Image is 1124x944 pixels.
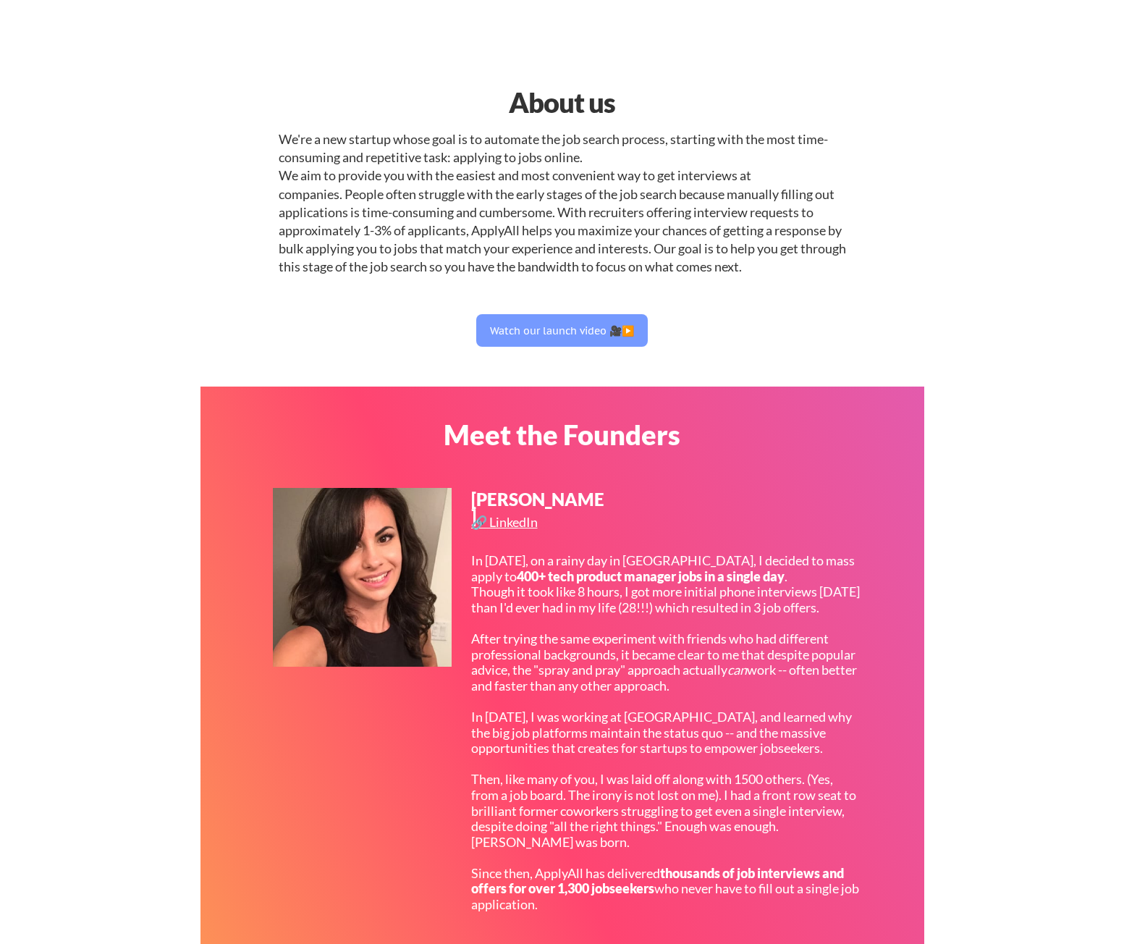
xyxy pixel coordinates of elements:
em: can [727,662,747,678]
div: [PERSON_NAME] [471,491,606,526]
div: 🔗 LinkedIn [471,515,541,528]
strong: thousands of job interviews and offers for over 1,300 jobseekers [471,865,846,897]
button: Watch our launch video 🎥▶️ [476,314,648,347]
div: About us [376,82,748,123]
div: We're a new startup whose goal is to automate the job search process, starting with the most time... [279,130,846,277]
div: Meet the Founders [376,421,748,448]
div: In [DATE], on a rainy day in [GEOGRAPHIC_DATA], I decided to mass apply to . Though it took like ... [471,553,860,913]
strong: 400+ tech product manager jobs in a single day [517,568,785,584]
a: 🔗 LinkedIn [471,515,541,534]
